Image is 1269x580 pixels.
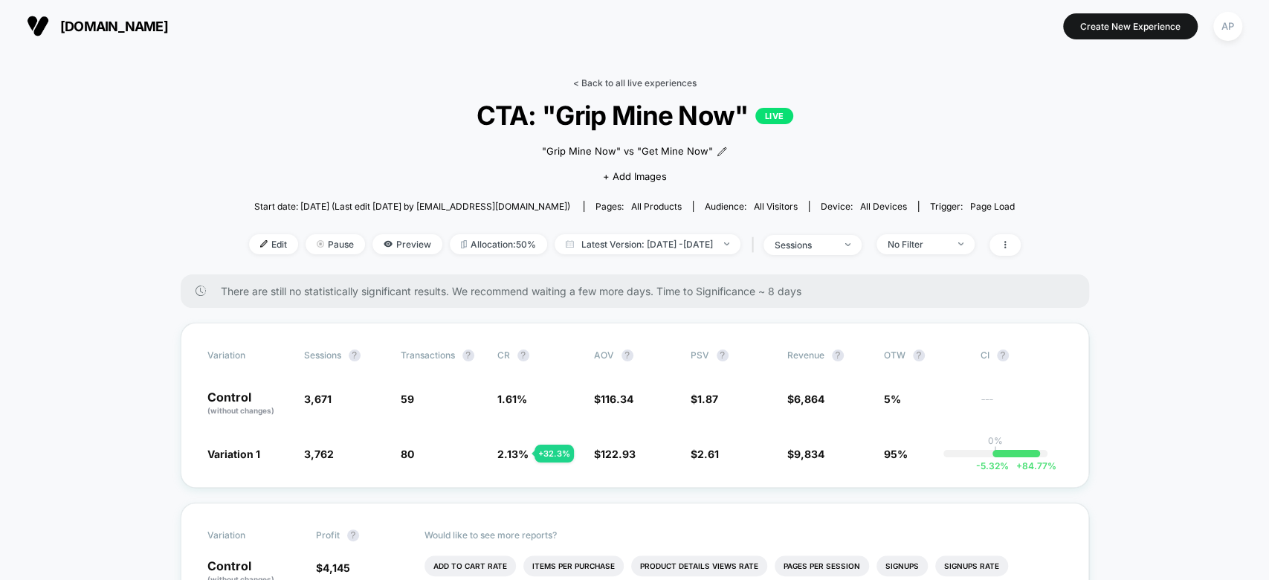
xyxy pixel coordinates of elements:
span: 2.61 [697,448,719,460]
p: Would like to see more reports? [424,529,1062,541]
span: There are still no statistically significant results. We recommend waiting a few more days . Time... [221,285,1059,297]
li: Pages Per Session [775,555,869,576]
li: Signups Rate [935,555,1008,576]
div: sessions [775,239,834,251]
img: end [845,243,850,246]
span: 122.93 [601,448,636,460]
span: Latest Version: [DATE] - [DATE] [555,234,740,254]
span: Transactions [401,349,455,361]
span: -5.32 % [976,460,1009,471]
button: ? [832,349,844,361]
span: + [1016,460,1022,471]
span: PSV [691,349,709,361]
img: end [958,242,963,245]
span: CI [981,349,1062,361]
span: + Add Images [602,170,666,182]
span: $ [316,561,350,574]
button: Create New Experience [1063,13,1198,39]
span: --- [981,395,1062,416]
div: Trigger: [930,201,1015,212]
img: end [724,242,729,245]
p: LIVE [755,108,792,124]
span: $ [787,393,824,405]
button: ? [517,349,529,361]
span: [DOMAIN_NAME] [60,19,168,34]
span: 1.87 [697,393,718,405]
span: CR [497,349,510,361]
span: Variation 1 [207,448,260,460]
span: Revenue [787,349,824,361]
p: Control [207,391,289,416]
span: 84.77 % [1009,460,1056,471]
span: Variation [207,349,289,361]
span: 9,834 [794,448,824,460]
span: Device: [809,201,918,212]
button: ? [913,349,925,361]
span: 3,762 [304,448,334,460]
span: Profit [316,529,340,541]
p: 0% [988,435,1003,446]
a: < Back to all live experiences [573,77,697,88]
li: Items Per Purchase [523,555,624,576]
li: Add To Cart Rate [424,555,516,576]
span: 59 [401,393,414,405]
div: Pages: [595,201,682,212]
button: ? [997,349,1009,361]
span: Pause [306,234,365,254]
span: 6,864 [794,393,824,405]
button: AP [1209,11,1247,42]
button: ? [621,349,633,361]
span: 1.61 % [497,393,527,405]
span: $ [691,393,718,405]
span: 2.13 % [497,448,529,460]
span: CTA: "Grip Mine Now" [287,100,981,131]
span: Sessions [304,349,341,361]
img: rebalance [461,240,467,248]
p: | [994,446,997,457]
img: Visually logo [27,15,49,37]
span: Preview [372,234,442,254]
span: Allocation: 50% [450,234,547,254]
span: $ [691,448,719,460]
span: $ [594,448,636,460]
span: 5% [884,393,901,405]
span: 116.34 [601,393,633,405]
span: "Grip Mine Now" vs "Get Mine Now" [542,144,713,159]
img: end [317,240,324,248]
span: All Visitors [754,201,798,212]
div: No Filter [888,239,947,250]
span: OTW [884,349,966,361]
li: Product Details Views Rate [631,555,767,576]
span: Start date: [DATE] (Last edit [DATE] by [EMAIL_ADDRESS][DOMAIN_NAME]) [254,201,570,212]
img: edit [260,240,268,248]
span: all devices [860,201,907,212]
span: Page Load [970,201,1015,212]
img: calendar [566,240,574,248]
span: 80 [401,448,414,460]
span: $ [787,448,824,460]
span: $ [594,393,633,405]
span: 3,671 [304,393,332,405]
span: (without changes) [207,406,274,415]
span: 4,145 [323,561,350,574]
li: Signups [876,555,928,576]
button: [DOMAIN_NAME] [22,14,172,38]
span: | [748,234,763,256]
button: ? [462,349,474,361]
button: ? [349,349,361,361]
span: Variation [207,529,289,541]
span: 95% [884,448,908,460]
div: + 32.3 % [535,445,574,463]
div: Audience: [705,201,798,212]
button: ? [717,349,729,361]
div: AP [1213,12,1242,41]
span: AOV [594,349,614,361]
span: all products [631,201,682,212]
button: ? [347,529,359,541]
span: Edit [249,234,298,254]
